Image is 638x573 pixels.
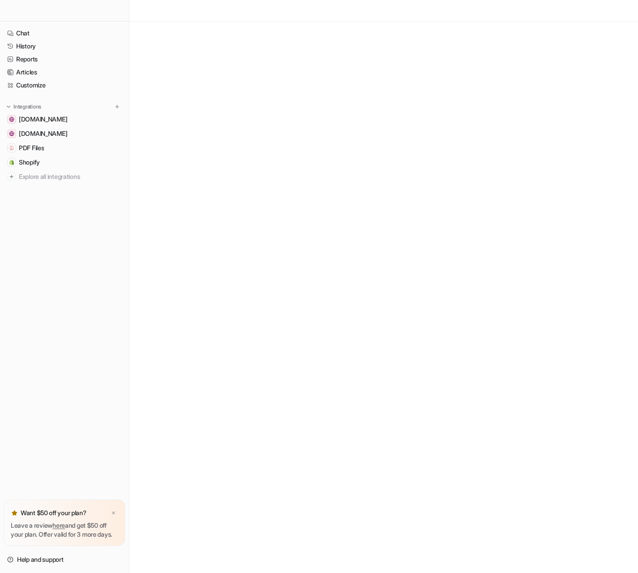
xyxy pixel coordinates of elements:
img: explore all integrations [7,172,16,181]
a: Articles [4,66,125,78]
span: [DOMAIN_NAME] [19,115,67,124]
img: Shopify [9,160,14,165]
p: Integrations [13,103,41,110]
a: here [52,521,65,529]
p: Leave a review and get $50 off your plan. Offer valid for 3 more days. [11,521,118,539]
img: www.lioninox.com [9,131,14,136]
img: PDF Files [9,145,14,151]
span: Explore all integrations [19,169,122,184]
span: Shopify [19,158,40,167]
a: www.lioninox.com[DOMAIN_NAME] [4,127,125,140]
span: [DOMAIN_NAME] [19,129,67,138]
a: Help and support [4,553,125,566]
a: Customize [4,79,125,91]
p: Want $50 off your plan? [21,508,87,517]
img: expand menu [5,104,12,110]
span: PDF Files [19,143,44,152]
img: handwashbasin.com [9,117,14,122]
img: x [111,510,116,516]
img: star [11,509,18,517]
button: Integrations [4,102,44,111]
a: PDF FilesPDF Files [4,142,125,154]
a: Explore all integrations [4,170,125,183]
a: ShopifyShopify [4,156,125,169]
a: Reports [4,53,125,65]
img: menu_add.svg [114,104,120,110]
a: History [4,40,125,52]
a: handwashbasin.com[DOMAIN_NAME] [4,113,125,126]
a: Chat [4,27,125,39]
